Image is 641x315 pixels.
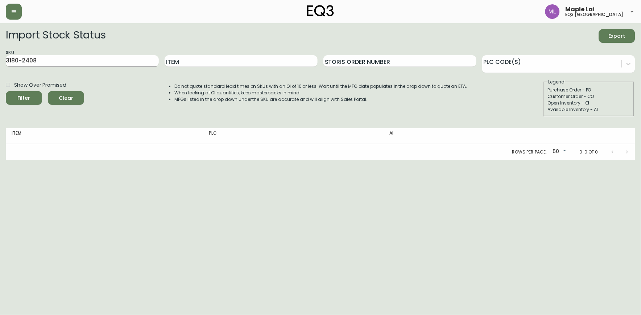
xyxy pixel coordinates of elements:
[605,32,629,41] span: Export
[48,91,84,105] button: Clear
[548,93,630,100] div: Customer Order - CO
[550,146,568,158] div: 50
[14,81,66,89] span: Show Over Promised
[548,87,630,93] div: Purchase Order - PO
[384,128,528,144] th: AI
[579,149,598,155] p: 0-0 of 0
[6,128,203,144] th: Item
[566,12,624,17] h5: eq3 [GEOGRAPHIC_DATA]
[307,5,334,17] img: logo
[6,29,106,43] h2: Import Stock Status
[54,94,78,103] span: Clear
[548,106,630,113] div: Available Inventory - AI
[512,149,547,155] p: Rows per page:
[545,4,560,19] img: 61e28cffcf8cc9f4e300d877dd684943
[174,90,467,96] li: When looking at OI quantities, keep masterpacks in mind.
[548,100,630,106] div: Open Inventory - OI
[6,91,42,105] button: Filter
[548,79,566,85] legend: Legend
[174,83,467,90] li: Do not quote standard lead times on SKUs with an OI of 10 or less. Wait until the MFG date popula...
[566,7,595,12] span: Maple Lai
[174,96,467,103] li: MFGs listed in the drop down under the SKU are accurate and will align with Sales Portal.
[599,29,635,43] button: Export
[203,128,384,144] th: PLC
